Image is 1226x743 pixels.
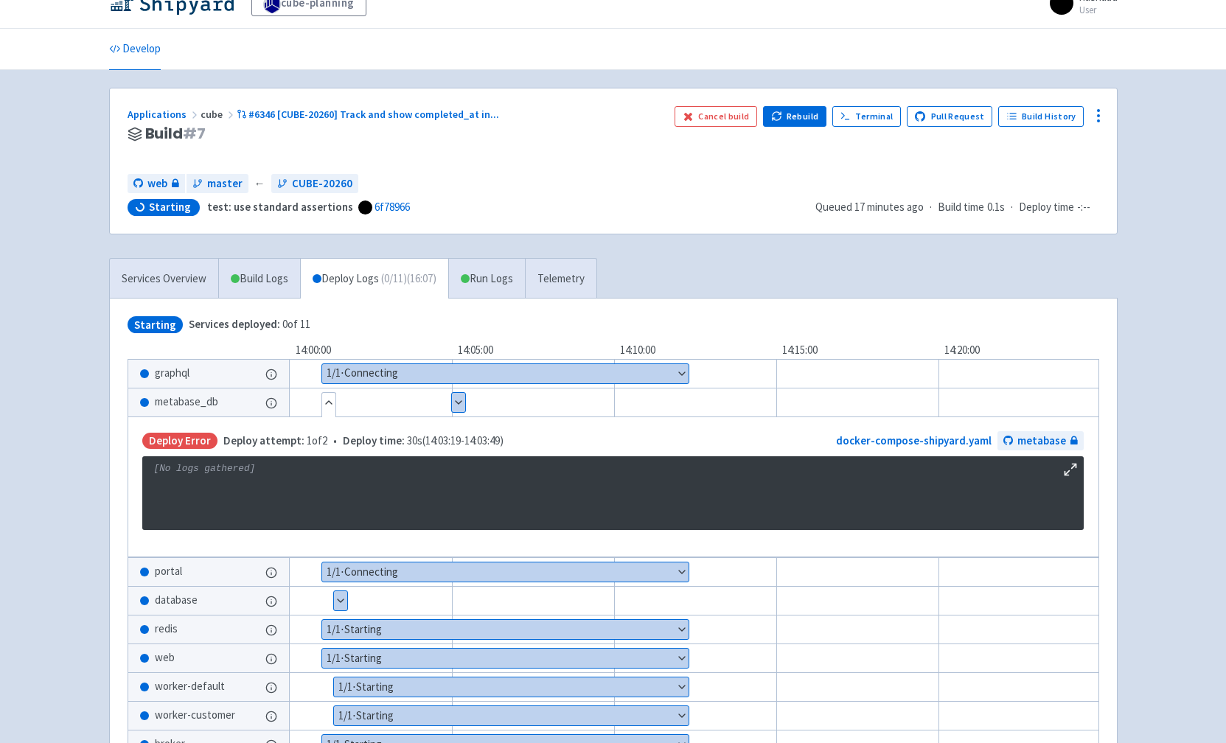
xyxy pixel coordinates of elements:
[110,259,218,299] a: Services Overview
[187,174,248,194] a: master
[128,174,185,194] a: web
[832,106,901,127] a: Terminal
[938,342,1101,359] div: 14:20:00
[452,342,614,359] div: 14:05:00
[147,175,167,192] span: web
[219,259,300,299] a: Build Logs
[854,200,924,214] time: 17 minutes ago
[145,125,206,142] span: Build
[109,29,161,70] a: Develop
[815,200,924,214] span: Queued
[201,108,237,121] span: cube
[248,108,499,121] span: #6346 [CUBE-20260] Track and show completed_at in ...
[381,271,436,287] span: ( 0 / 11 ) (16:07)
[271,174,358,194] a: CUBE-20260
[525,259,596,299] a: Telemetry
[907,106,993,127] a: Pull Request
[815,199,1099,216] div: · ·
[998,106,1084,127] a: Build History
[448,259,525,299] a: Run Logs
[1077,199,1090,216] span: -:--
[207,175,243,192] span: master
[155,593,198,610] span: database
[987,199,1005,216] span: 0.1s
[223,433,327,450] span: 1 of 2
[189,316,310,333] span: 0 of 11
[1017,433,1066,450] span: metabase
[149,200,191,214] span: Starting
[155,650,175,667] span: web
[207,200,353,214] strong: test: use standard assertions
[155,365,189,382] span: graphql
[155,679,225,696] span: worker-default
[1063,462,1078,477] button: Maximize log window
[290,342,452,359] div: 14:00:00
[375,200,410,214] a: 6f78966
[223,433,304,447] span: Deploy attempt:
[343,433,405,447] span: Deploy time:
[155,394,218,411] span: metabase_db
[142,433,217,450] span: Deploy Error
[836,433,992,447] a: docker-compose-shipyard.yaml
[155,621,178,638] span: redis
[300,259,448,299] a: Deploy Logs (0/11)(16:07)
[189,317,280,331] span: Services deployed:
[128,108,201,121] a: Applications
[997,431,1084,451] a: metabase
[1019,199,1074,216] span: Deploy time
[128,316,183,333] span: Starting
[292,175,352,192] span: CUBE-20260
[223,433,504,450] span: •
[938,199,984,216] span: Build time
[343,433,504,450] span: 30s ( 14:03:19 - 14:03:49 )
[614,342,776,359] div: 14:10:00
[675,106,758,127] button: Cancel build
[155,708,235,725] span: worker-customer
[155,564,182,581] span: portal
[1079,5,1118,15] small: User
[237,108,502,121] a: #6346 [CUBE-20260] Track and show completed_at in...
[183,123,206,144] span: # 7
[776,342,938,359] div: 14:15:00
[763,106,826,127] button: Rebuild
[154,462,1072,475] p: [No logs gathered]
[254,175,265,192] span: ←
